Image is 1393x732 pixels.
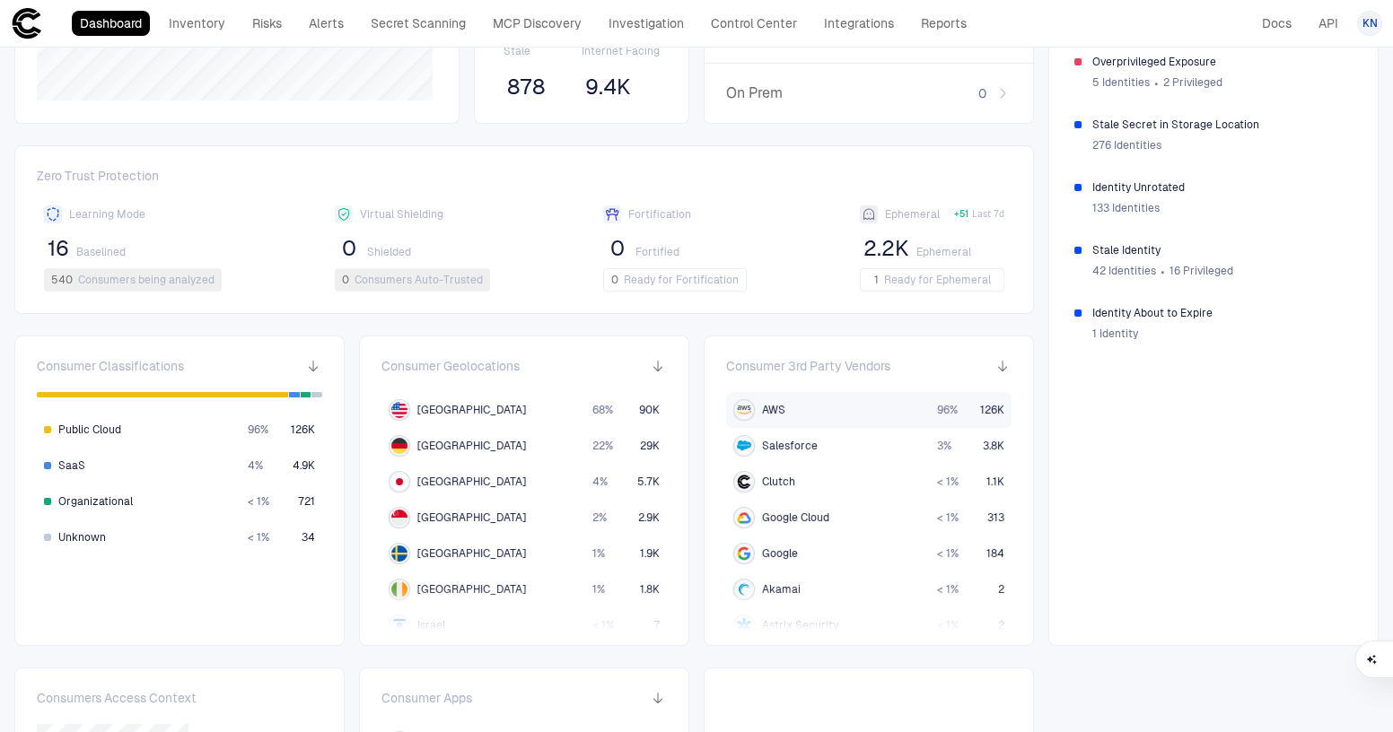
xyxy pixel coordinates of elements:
[367,245,411,259] span: Shielded
[986,546,1004,561] span: 184
[301,11,352,36] a: Alerts
[592,618,614,632] span: < 1 %
[978,85,986,101] span: 0
[916,245,971,259] span: Ephemeral
[1362,16,1378,30] span: KN
[998,618,1004,632] span: 2
[1092,327,1138,341] span: 1 Identity
[592,582,605,597] span: 1 %
[1153,69,1160,96] span: ∙
[913,11,975,36] a: Reports
[637,475,660,489] span: 5.7K
[937,475,959,489] span: < 1 %
[726,358,890,374] span: Consumer 3rd Party Vendors
[737,510,751,525] div: Google Cloud
[417,439,526,453] span: [GEOGRAPHIC_DATA]
[592,403,613,417] span: 68 %
[417,546,526,561] span: [GEOGRAPHIC_DATA]
[360,207,443,222] span: Virtual Shielding
[72,11,150,36] a: Dashboard
[603,234,632,263] button: 0
[628,207,691,222] span: Fortification
[417,618,445,632] span: Israel
[58,423,121,437] span: Public Cloud
[391,402,407,418] img: US
[639,403,660,417] span: 90K
[937,439,951,453] span: 3 %
[640,546,660,561] span: 1.9K
[1092,180,1353,195] span: Identity Unrotated
[58,530,106,545] span: Unknown
[611,273,618,287] span: 0
[1170,264,1233,278] span: 16 Privileged
[937,546,959,561] span: < 1 %
[58,458,85,473] span: SaaS
[504,44,582,58] span: Stale
[603,268,747,292] button: 0Ready for Fortification
[391,617,407,633] img: IL
[417,510,526,525] span: [GEOGRAPHIC_DATA]
[860,234,913,263] button: 2.2K
[585,74,631,100] span: 9.4K
[635,245,679,259] span: Fortified
[592,475,608,489] span: 4 %
[485,11,590,36] a: MCP Discovery
[1092,306,1353,320] span: Identity About to Expire
[1160,257,1166,284] span: ∙
[1254,11,1300,36] a: Docs
[762,618,838,632] span: Astrix Security
[762,475,795,489] span: Clutch
[363,11,474,36] a: Secret Scanning
[302,530,315,545] span: 34
[885,207,940,222] span: Ephemeral
[610,235,625,262] span: 0
[44,234,73,263] button: 16
[592,510,607,525] span: 2 %
[293,458,315,473] span: 4.9K
[391,510,407,526] img: SG
[76,245,126,259] span: Baselined
[417,582,526,597] span: [GEOGRAPHIC_DATA]
[762,546,798,561] span: Google
[37,690,197,706] span: Consumers Access Context
[1310,11,1346,36] a: API
[417,403,526,417] span: [GEOGRAPHIC_DATA]
[954,208,968,221] span: + 51
[937,510,959,525] span: < 1 %
[248,423,268,437] span: 96 %
[335,234,364,263] button: 0
[653,618,660,632] span: 7
[1092,264,1156,278] span: 42 Identities
[161,11,233,36] a: Inventory
[504,73,548,101] button: 878
[638,510,660,525] span: 2.9K
[762,403,785,417] span: AWS
[1357,11,1382,36] button: KN
[1092,55,1353,69] span: Overprivileged Exposure
[762,510,829,525] span: Google Cloud
[737,475,751,489] div: Clutch
[381,690,472,706] span: Consumer Apps
[762,439,818,453] span: Salesforce
[391,581,407,597] img: IE
[884,273,991,287] span: Ready for Ephemeral
[860,268,1004,292] button: 1Ready for Ephemeral
[417,475,526,489] span: [GEOGRAPHIC_DATA]
[37,168,1012,191] span: Zero Trust Protection
[816,11,902,36] a: Integrations
[703,11,805,36] a: Control Center
[863,235,909,262] span: 2.2K
[937,618,959,632] span: < 1 %
[737,618,751,632] div: Astrix Security
[600,11,692,36] a: Investigation
[737,439,751,453] div: Salesforce
[391,545,407,562] img: SE
[592,546,605,561] span: 1 %
[762,582,801,597] span: Akamai
[874,273,879,287] span: 1
[726,84,815,102] span: On Prem
[381,358,520,374] span: Consumer Geolocations
[987,510,1004,525] span: 313
[980,403,1004,417] span: 126K
[1163,75,1222,90] span: 2 Privileged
